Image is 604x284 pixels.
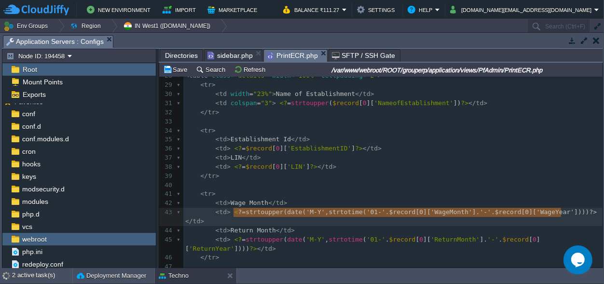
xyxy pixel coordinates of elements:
[216,236,220,243] span: <
[159,135,175,144] div: 35
[20,122,42,131] span: conf.d
[200,127,204,134] span: <
[219,208,227,216] span: td
[20,185,66,193] a: modsecurity.d
[231,99,257,107] span: colspan
[208,108,216,116] span: tr
[317,163,325,170] span: </
[359,99,363,107] span: [
[480,208,491,216] span: '-'
[495,208,522,216] span: $record
[416,236,420,243] span: [
[299,135,306,143] span: td
[20,109,37,118] a: conf
[159,253,175,262] div: 46
[242,236,246,243] span: =
[20,197,50,206] a: modules
[123,19,214,33] button: IN West1 ([DOMAIN_NAME])
[208,172,216,179] span: tr
[367,236,385,243] span: '01-'
[272,145,276,152] span: [
[204,127,212,134] span: tr
[212,127,216,134] span: >
[204,49,262,61] li: /var/www/webroot/ROOT/grouperp/application/views/common/sidebar.php
[431,236,480,243] span: 'ReturnMonth'
[257,154,261,161] span: >
[272,99,276,107] span: >
[246,236,283,243] span: strtoupper
[291,99,329,107] span: strtoupper
[204,190,212,197] span: tr
[325,236,329,243] span: ,
[423,208,431,216] span: ][
[163,65,190,74] button: Save
[574,208,589,216] span: ])))
[291,227,295,234] span: >
[483,99,487,107] span: >
[310,163,317,170] span: ?>
[257,99,261,107] span: =
[219,236,227,243] span: td
[363,208,367,216] span: (
[3,19,51,33] button: Env Groups
[87,4,153,15] button: New Environment
[216,154,220,161] span: <
[280,99,288,107] span: <?
[453,99,461,107] span: ])
[219,227,227,234] span: td
[227,236,231,243] span: >
[227,154,231,161] span: >
[216,199,220,206] span: <
[216,227,220,234] span: <
[193,217,201,225] span: td
[231,227,276,234] span: Return Month
[419,236,423,243] span: 0
[263,49,328,61] li: /var/www/webroot/ROOT/grouperp/application/views/PfAdmin/PrintECR.php
[200,190,204,197] span: <
[363,145,371,152] span: </
[159,99,175,108] div: 31
[246,163,272,170] span: $record
[227,227,231,234] span: >
[472,208,480,216] span: ].
[200,217,204,225] span: >
[20,135,70,143] span: conf.modules.d
[242,208,246,216] span: =
[159,117,175,126] div: 33
[287,236,302,243] span: date
[276,90,355,97] span: Name of Establishment
[374,99,453,107] span: 'NameofEstablishment'
[367,208,385,216] span: '01-'
[20,235,48,243] span: webroot
[246,145,272,152] span: $record
[287,208,302,216] span: date
[159,90,175,99] div: 30
[216,108,220,116] span: >
[536,208,574,216] span: 'WageYear'
[332,99,359,107] span: $record
[231,90,249,97] span: width
[21,90,47,99] a: Exports
[329,99,332,107] span: (
[227,163,231,170] span: >
[276,145,280,152] span: 0
[219,199,227,206] span: td
[276,227,284,234] span: </
[227,199,231,206] span: >
[284,227,291,234] span: td
[20,172,38,181] a: keys
[234,236,242,243] span: <?
[234,65,268,74] button: Refresh
[267,50,318,62] span: PrintECR.php
[371,90,374,97] span: >
[533,236,536,243] span: 0
[6,36,104,48] span: Application Servers : Configs
[159,162,175,172] div: 38
[21,65,39,74] a: Root
[234,245,249,252] span: ])))
[283,4,342,15] button: Balance ₹111.27
[20,247,44,256] span: php.ini
[216,163,220,170] span: <
[159,172,175,181] div: 39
